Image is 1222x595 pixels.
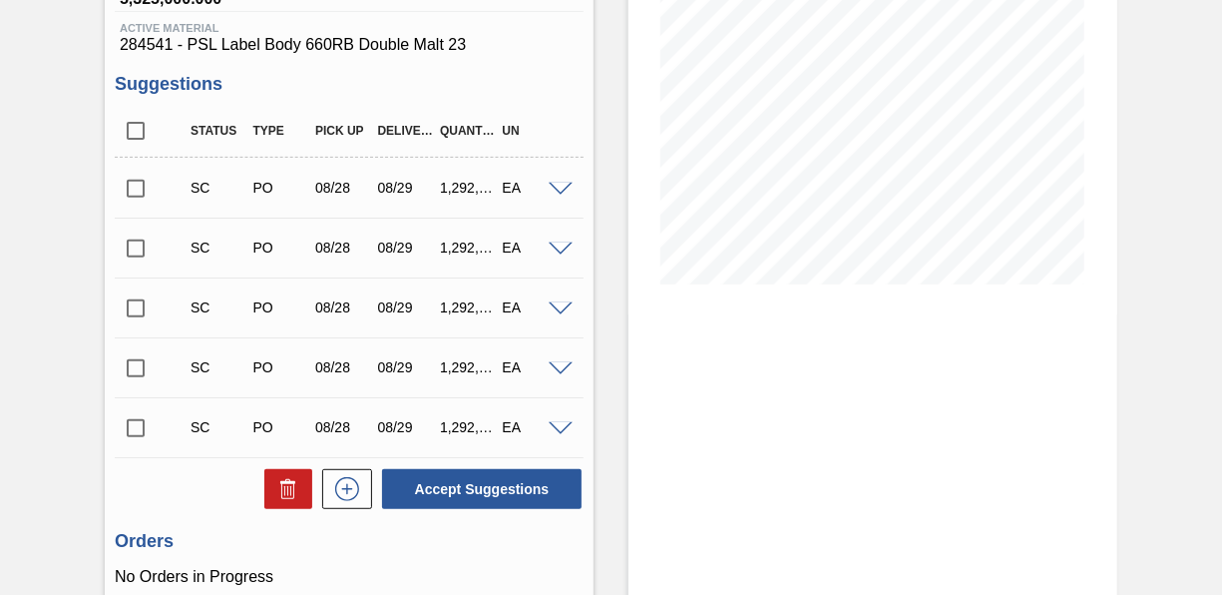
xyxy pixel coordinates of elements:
[115,568,584,586] p: No Orders in Progress
[373,124,439,138] div: Delivery
[115,531,584,552] h3: Orders
[373,299,439,315] div: 08/29/2025
[498,299,564,315] div: EA
[372,467,584,511] div: Accept Suggestions
[498,419,564,435] div: EA
[498,124,564,138] div: UN
[435,240,501,256] div: 1,292,000.000
[310,299,376,315] div: 08/28/2025
[248,124,314,138] div: Type
[373,419,439,435] div: 08/29/2025
[186,299,251,315] div: Suggestion Created
[373,240,439,256] div: 08/29/2025
[373,180,439,196] div: 08/29/2025
[186,240,251,256] div: Suggestion Created
[248,419,314,435] div: Purchase order
[186,180,251,196] div: Suggestion Created
[186,124,251,138] div: Status
[310,124,376,138] div: Pick up
[115,74,584,95] h3: Suggestions
[310,240,376,256] div: 08/28/2025
[498,180,564,196] div: EA
[310,359,376,375] div: 08/28/2025
[120,36,579,54] span: 284541 - PSL Label Body 660RB Double Malt 23
[498,359,564,375] div: EA
[435,299,501,315] div: 1,292,000.000
[248,180,314,196] div: Purchase order
[248,299,314,315] div: Purchase order
[435,419,501,435] div: 1,292,000.000
[186,359,251,375] div: Suggestion Created
[498,240,564,256] div: EA
[435,124,501,138] div: Quantity
[310,419,376,435] div: 08/28/2025
[248,359,314,375] div: Purchase order
[435,359,501,375] div: 1,292,000.000
[312,469,372,509] div: New suggestion
[186,419,251,435] div: Suggestion Created
[120,22,579,34] span: Active Material
[382,469,582,509] button: Accept Suggestions
[310,180,376,196] div: 08/28/2025
[248,240,314,256] div: Purchase order
[373,359,439,375] div: 08/29/2025
[435,180,501,196] div: 1,292,000.000
[254,469,312,509] div: Delete Suggestions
